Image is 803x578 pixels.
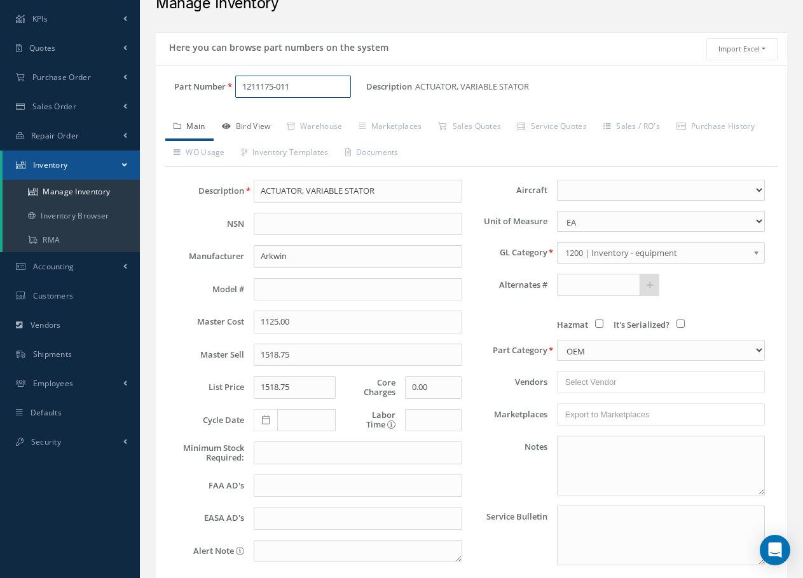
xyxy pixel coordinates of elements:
[472,346,547,355] label: Part Category
[168,540,244,563] label: Alert Note
[345,410,395,429] label: Labor Time
[614,319,669,330] span: It's Serialized?
[706,38,778,60] button: Import Excel
[33,349,72,360] span: Shipments
[595,319,603,328] input: Hazmat
[31,130,79,141] span: Repair Order
[3,204,140,228] a: Inventory Browser
[33,378,74,389] span: Employees
[32,101,76,112] span: Sales Order
[337,140,407,167] a: Documents
[168,382,244,392] label: List Price
[165,38,388,53] h5: Here you can browse part numbers on the system
[156,82,226,91] label: Part Number
[430,114,509,141] a: Sales Quotes
[557,436,765,495] textarea: Notes
[472,410,547,419] label: Marketplaces
[168,513,244,523] label: EASA AD's
[3,228,140,252] a: RMA
[472,280,547,290] label: Alternates #
[472,217,547,226] label: Unit of Measure
[415,76,534,98] span: ACTUATOR, VARIABLE STATOR
[168,443,244,462] label: Minimum Stock Required:
[168,415,244,425] label: Cycle Date
[472,185,547,195] label: Aircraft
[33,261,74,272] span: Accounting
[233,140,337,167] a: Inventory Templates
[168,186,244,196] label: Description
[33,159,68,170] span: Inventory
[168,481,244,490] label: FAA AD's
[509,114,595,141] a: Service Quotes
[760,535,790,565] div: Open Intercom Messenger
[595,114,668,141] a: Sales / RO's
[565,245,748,260] span: 1200 | Inventory - equipment
[31,407,62,418] span: Defaults
[29,43,56,53] span: Quotes
[472,377,547,387] label: Vendors
[472,436,547,495] label: Notes
[168,350,244,360] label: Master Sell
[3,151,140,180] a: Inventory
[32,72,91,83] span: Purchase Order
[279,114,351,141] a: Warehouse
[557,319,588,330] span: Hazmat
[472,506,547,565] label: Service Bulletin
[345,378,395,397] label: Core Charges
[366,82,412,91] label: Description
[31,319,61,330] span: Vendors
[168,219,244,229] label: NSN
[33,290,74,301] span: Customers
[165,114,214,141] a: Main
[668,114,763,141] a: Purchase History
[3,180,140,204] a: Manage Inventory
[214,114,279,141] a: Bird View
[168,285,244,294] label: Model #
[168,317,244,326] label: Master Cost
[676,319,685,328] input: It's Serialized?
[32,13,48,24] span: KPIs
[168,252,244,261] label: Manufacturer
[31,436,61,447] span: Security
[472,248,547,257] label: GL Category
[351,114,430,141] a: Marketplaces
[165,140,233,167] a: WO Usage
